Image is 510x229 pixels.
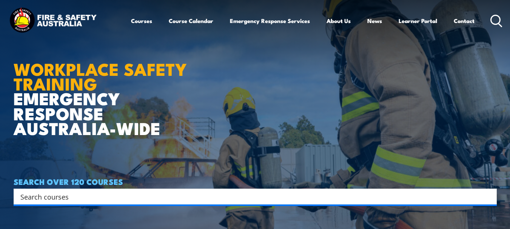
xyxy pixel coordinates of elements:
[484,191,494,202] button: Search magnifier button
[14,177,497,186] h4: SEARCH OVER 120 COURSES
[169,12,213,30] a: Course Calendar
[20,191,480,202] input: Search input
[131,12,152,30] a: Courses
[14,55,187,96] strong: WORKPLACE SAFETY TRAINING
[367,12,382,30] a: News
[230,12,310,30] a: Emergency Response Services
[399,12,437,30] a: Learner Portal
[22,191,482,202] form: Search form
[454,12,475,30] a: Contact
[327,12,351,30] a: About Us
[14,42,198,135] h1: EMERGENCY RESPONSE AUSTRALIA-WIDE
